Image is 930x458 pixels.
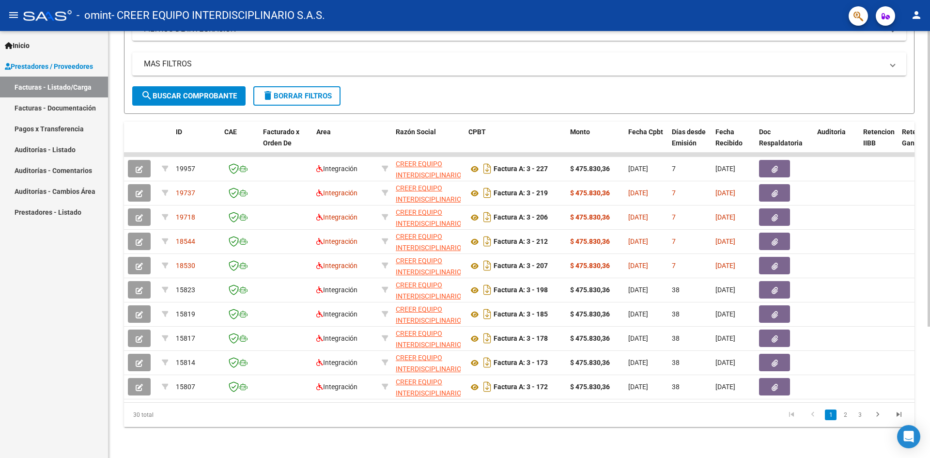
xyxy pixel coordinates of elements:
[396,305,462,335] span: CREER EQUIPO INTERDISCIPLINARIO S.A.S.
[396,208,462,238] span: CREER EQUIPO INTERDISCIPLINARIO S.A.S.
[672,189,676,197] span: 7
[316,189,357,197] span: Integración
[628,383,648,391] span: [DATE]
[396,255,461,276] div: 30716250667
[259,122,312,164] datatable-header-cell: Facturado x Orden De
[316,383,357,391] span: Integración
[838,407,852,423] li: page 2
[176,383,195,391] span: 15807
[628,262,648,269] span: [DATE]
[570,213,610,221] strong: $ 475.830,36
[132,86,246,106] button: Buscar Comprobante
[176,165,195,173] span: 19957
[396,354,462,384] span: CREER EQUIPO INTERDISCIPLINARIO S.A.S.
[570,359,610,366] strong: $ 475.830,36
[172,122,220,164] datatable-header-cell: ID
[715,334,735,342] span: [DATE]
[396,158,461,179] div: 30716250667
[628,128,663,136] span: Fecha Cpbt
[911,9,922,21] mat-icon: person
[868,410,887,420] a: go to next page
[396,160,462,190] span: CREER EQUIPO INTERDISCIPLINARIO S.A.S.
[672,237,676,245] span: 7
[672,165,676,173] span: 7
[316,262,357,269] span: Integración
[176,189,195,197] span: 19737
[316,310,357,318] span: Integración
[566,122,624,164] datatable-header-cell: Monto
[176,310,195,318] span: 15819
[111,5,325,26] span: - CREER EQUIPO INTERDISCIPLINARIO S.A.S.
[5,61,93,72] span: Prestadores / Proveedores
[481,282,494,298] i: Descargar documento
[570,383,610,391] strong: $ 475.830,36
[494,262,548,270] strong: Factura A: 3 - 207
[481,234,494,249] i: Descargar documento
[494,286,548,294] strong: Factura A: 3 - 198
[176,237,195,245] span: 18544
[570,262,610,269] strong: $ 475.830,36
[392,122,465,164] datatable-header-cell: Razón Social
[468,128,486,136] span: CPBT
[863,128,895,147] span: Retencion IIBB
[396,304,461,324] div: 30716250667
[316,334,357,342] span: Integración
[262,90,274,101] mat-icon: delete
[316,237,357,245] span: Integración
[672,213,676,221] span: 7
[782,410,801,420] a: go to first page
[817,128,846,136] span: Auditoria
[176,334,195,342] span: 15817
[481,209,494,225] i: Descargar documento
[481,379,494,395] i: Descargar documento
[494,359,548,367] strong: Factura A: 3 - 173
[176,262,195,269] span: 18530
[628,165,648,173] span: [DATE]
[672,359,680,366] span: 38
[465,122,566,164] datatable-header-cell: CPBT
[396,352,461,373] div: 30716250667
[715,237,735,245] span: [DATE]
[316,286,357,294] span: Integración
[494,190,548,197] strong: Factura A: 3 - 219
[396,231,461,252] div: 30716250667
[715,310,735,318] span: [DATE]
[396,378,462,408] span: CREER EQUIPO INTERDISCIPLINARIO S.A.S.
[5,40,30,51] span: Inicio
[823,407,838,423] li: page 1
[481,306,494,322] i: Descargar documento
[253,86,341,106] button: Borrar Filtros
[316,359,357,366] span: Integración
[570,165,610,173] strong: $ 475.830,36
[316,213,357,221] span: Integración
[481,161,494,176] i: Descargar documento
[224,128,237,136] span: CAE
[8,9,19,21] mat-icon: menu
[396,280,461,300] div: 30716250667
[494,311,548,318] strong: Factura A: 3 - 185
[316,165,357,173] span: Integración
[715,383,735,391] span: [DATE]
[494,335,548,343] strong: Factura A: 3 - 178
[176,359,195,366] span: 15814
[628,286,648,294] span: [DATE]
[715,286,735,294] span: [DATE]
[672,383,680,391] span: 38
[570,189,610,197] strong: $ 475.830,36
[852,407,867,423] li: page 3
[628,237,648,245] span: [DATE]
[628,334,648,342] span: [DATE]
[124,403,280,427] div: 30 total
[628,359,648,366] span: [DATE]
[804,410,822,420] a: go to previous page
[396,128,436,136] span: Razón Social
[132,52,906,76] mat-expansion-panel-header: MAS FILTROS
[176,286,195,294] span: 15823
[494,238,548,246] strong: Factura A: 3 - 212
[312,122,378,164] datatable-header-cell: Area
[624,122,668,164] datatable-header-cell: Fecha Cpbt
[672,286,680,294] span: 38
[715,189,735,197] span: [DATE]
[672,128,706,147] span: Días desde Emisión
[668,122,712,164] datatable-header-cell: Días desde Emisión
